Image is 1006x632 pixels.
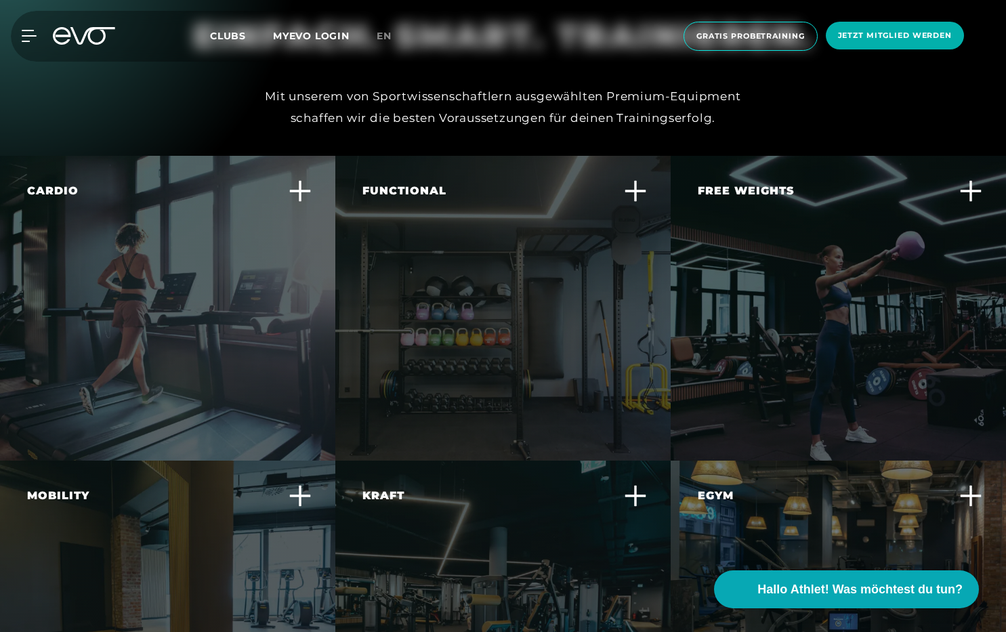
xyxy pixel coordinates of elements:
[822,22,968,51] a: Jetzt Mitglied werden
[838,30,952,41] span: Jetzt Mitglied werden
[362,488,404,504] div: Kraft
[696,30,805,42] span: Gratis Probetraining
[273,30,350,42] a: MYEVO LOGIN
[261,85,745,129] div: Mit unserem von Sportwissenschaftlern ausgewählten Premium-Equipment schaffen wir die besten Vora...
[757,581,963,599] span: Hallo Athlet! Was möchtest du tun?
[679,22,822,51] a: Gratis Probetraining
[210,29,273,42] a: Clubs
[27,183,79,199] div: Cardio
[377,28,408,44] a: en
[714,570,979,608] button: Hallo Athlet! Was möchtest du tun?
[698,488,734,504] div: Egym
[27,488,89,504] div: Mobility
[210,30,246,42] span: Clubs
[377,30,392,42] span: en
[362,183,446,199] div: Functional
[698,183,795,199] div: Free Weights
